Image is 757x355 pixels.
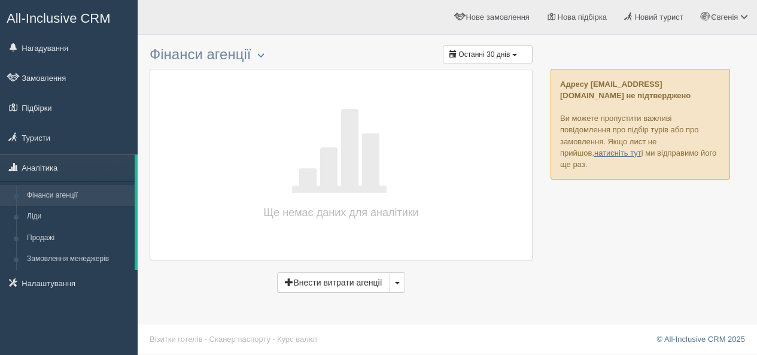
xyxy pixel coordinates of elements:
[22,185,135,207] a: Фінанси агенції
[560,80,691,100] b: Адресу [EMAIL_ADDRESS][DOMAIN_NAME] не підтверджено
[443,45,533,63] button: Останні 30 днів
[711,13,738,22] span: Євгенія
[1,1,137,34] a: All-Inclusive CRM
[150,47,533,63] h3: Фінанси агенції
[558,13,607,22] span: Нова підбірка
[22,248,135,270] a: Замовлення менеджерів
[205,335,207,344] span: ·
[551,69,730,180] p: Ви можете пропустити важливі повідомлення про підбір турів або про замовлення. Якщо лист не прийш...
[635,13,683,22] span: Новий турист
[251,204,431,221] h4: Ще немає даних для аналітики
[7,11,111,26] span: All-Inclusive CRM
[466,13,529,22] span: Нове замовлення
[656,335,745,344] a: © All-Inclusive CRM 2025
[277,272,390,293] button: Внести витрати агенції
[458,50,510,59] span: Останні 30 днів
[277,335,318,344] a: Курс валют
[209,335,270,344] a: Сканер паспорту
[150,335,203,344] a: Візитки готелів
[22,227,135,249] a: Продажі
[22,206,135,227] a: Ліди
[594,148,642,157] a: натисніть тут
[273,335,275,344] span: ·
